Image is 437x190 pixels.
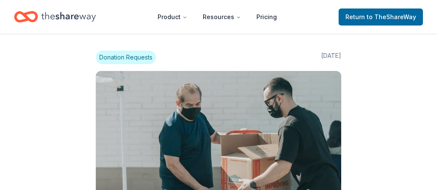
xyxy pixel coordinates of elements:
[250,9,284,26] a: Pricing
[321,51,341,64] span: [DATE]
[14,7,96,27] a: Home
[345,12,416,22] span: Return
[96,51,156,64] span: Donation Requests
[196,9,248,26] button: Resources
[151,7,284,27] nav: Main
[367,13,416,20] span: to TheShareWay
[151,9,194,26] button: Product
[339,9,423,26] a: Returnto TheShareWay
